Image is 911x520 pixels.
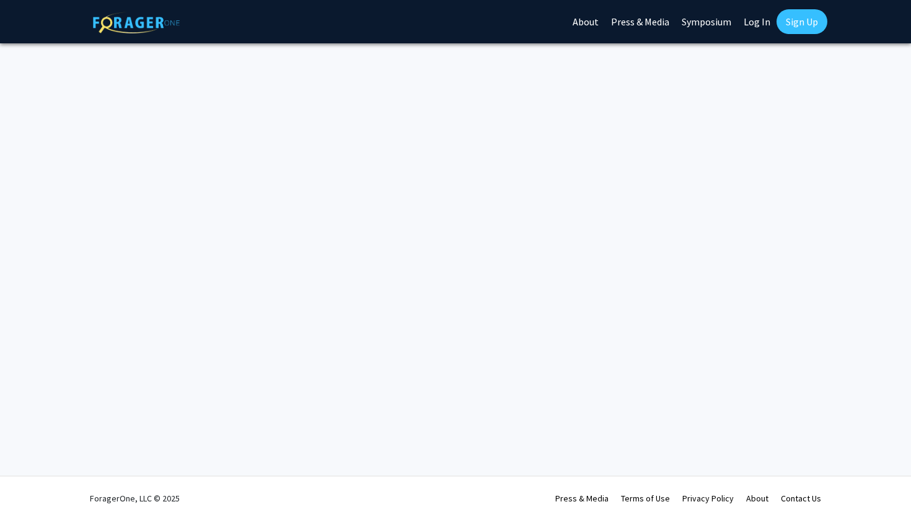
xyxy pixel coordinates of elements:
a: Privacy Policy [682,493,734,504]
a: Sign Up [777,9,827,34]
a: About [746,493,768,504]
div: ForagerOne, LLC © 2025 [90,477,180,520]
a: Contact Us [781,493,821,504]
a: Press & Media [555,493,609,504]
img: ForagerOne Logo [93,12,180,33]
a: Terms of Use [621,493,670,504]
